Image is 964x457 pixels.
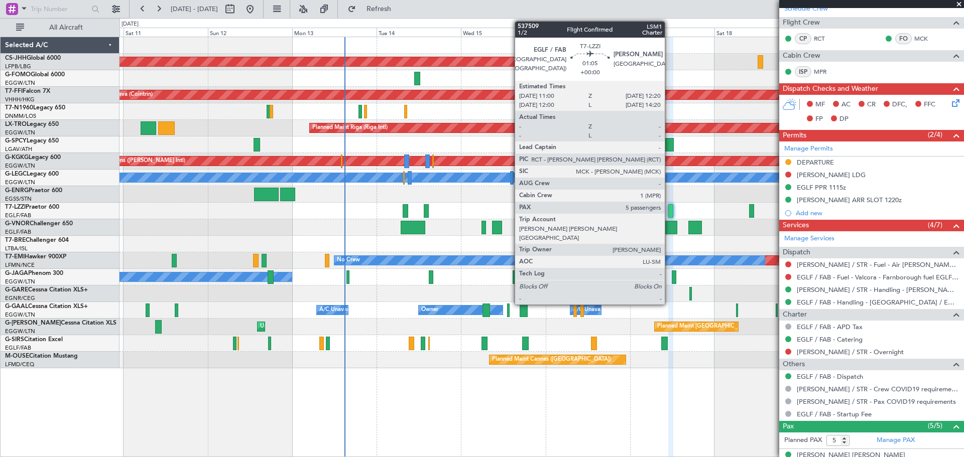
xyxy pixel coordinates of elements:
[784,435,822,445] label: Planned PAX
[5,155,61,161] a: G-KGKGLegacy 600
[5,55,27,61] span: CS-JHH
[5,237,26,243] span: T7-BRE
[5,237,69,243] a: T7-BREChallenger 604
[5,79,35,87] a: EGGW/LTN
[5,96,35,103] a: VHHH/HKG
[783,309,807,321] span: Charter
[5,261,35,269] a: LFMN/NCE
[5,188,62,194] a: G-ENRGPraetor 600
[714,28,799,37] div: Sat 18
[492,352,611,367] div: Planned Maint Cannes ([GEOGRAPHIC_DATA])
[5,138,27,144] span: G-SPCY
[5,221,30,227] span: G-VNOR
[797,410,872,418] a: EGLF / FAB - Startup Fee
[5,287,28,293] span: G-GARE
[5,138,59,144] a: G-SPCYLegacy 650
[797,397,956,406] a: [PERSON_NAME] / STR - Pax COVID19 requirements
[797,285,959,294] a: [PERSON_NAME] / STR - Handling - [PERSON_NAME] AVIATION SERVICE [PERSON_NAME]
[5,337,63,343] a: G-SIRSCitation Excel
[867,100,876,110] span: CR
[795,66,811,77] div: ISP
[797,273,959,281] a: EGLF / FAB - Fuel - Valcora - Farnborough fuel EGLF / FAB
[546,28,630,37] div: Thu 16
[171,5,218,14] span: [DATE] - [DATE]
[358,6,400,13] span: Refresh
[928,129,942,140] span: (2/4)
[312,120,388,135] div: Planned Maint Riga (Riga Intl)
[928,420,942,431] span: (5/5)
[5,278,35,285] a: EGGW/LTN
[70,154,185,169] div: Planned Maint Athens ([PERSON_NAME] Intl)
[5,155,29,161] span: G-KGKG
[839,114,849,124] span: DP
[5,105,33,111] span: T7-N1960
[26,24,106,31] span: All Aircraft
[5,121,27,127] span: LX-TRO
[5,63,31,70] a: LFPB/LBG
[5,361,34,368] a: LFMD/CEQ
[797,323,863,331] a: EGLF / FAB - APD Tax
[5,72,65,78] a: G-FOMOGlobal 6000
[5,228,31,236] a: EGLF/FAB
[5,270,28,276] span: G-JAGA
[31,2,88,17] input: Trip Number
[5,303,28,310] span: G-GAAL
[814,34,836,43] a: RCT
[337,253,360,268] div: No Crew
[5,55,61,61] a: CS-JHHGlobal 6000
[815,100,825,110] span: MF
[461,28,545,37] div: Wed 15
[208,28,292,37] div: Sun 12
[797,348,904,356] a: [PERSON_NAME] / STR - Overnight
[5,171,59,177] a: G-LEGCLegacy 600
[5,88,50,94] a: T7-FFIFalcon 7X
[783,83,878,95] span: Dispatch Checks and Weather
[5,245,28,252] a: LTBA/ISL
[877,435,915,445] a: Manage PAX
[797,335,863,344] a: EGLF / FAB - Catering
[5,204,59,210] a: T7-LZZIPraetor 600
[797,260,959,269] a: [PERSON_NAME] / STR - Fuel - Air [PERSON_NAME] / STR
[5,311,35,319] a: EGGW/LTN
[5,254,66,260] a: T7-EMIHawker 900XP
[784,234,834,244] a: Manage Services
[783,220,809,231] span: Services
[797,183,846,192] div: EGLF PPR 1115z
[292,28,377,37] div: Mon 13
[783,359,805,370] span: Others
[892,100,907,110] span: DFC,
[5,121,59,127] a: LX-TROLegacy 650
[5,294,35,302] a: EGNR/CEG
[924,100,935,110] span: FFC
[797,196,902,204] div: [PERSON_NAME] ARR SLOT 1220z
[797,298,959,307] a: EGLF / FAB - Handling - [GEOGRAPHIC_DATA] / EGLF / FAB
[5,320,116,326] a: G-[PERSON_NAME]Cessna Citation XLS
[421,302,438,318] div: Owner
[5,337,24,343] span: G-SIRS
[815,114,823,124] span: FP
[124,28,208,37] div: Sat 11
[260,319,425,334] div: Unplanned Maint [GEOGRAPHIC_DATA] ([GEOGRAPHIC_DATA])
[5,204,26,210] span: T7-LZZI
[5,328,35,335] a: EGGW/LTN
[319,302,361,318] div: A/C Unavailable
[797,158,834,167] div: DEPARTURE
[895,33,912,44] div: FO
[5,320,61,326] span: G-[PERSON_NAME]
[783,421,794,432] span: Pax
[5,221,73,227] a: G-VNORChallenger 650
[783,17,820,29] span: Flight Crew
[797,372,863,381] a: EGLF / FAB - Dispatch
[11,20,109,36] button: All Aircraft
[797,171,866,179] div: [PERSON_NAME] LDG
[5,171,27,177] span: G-LEGC
[814,67,836,76] a: MPR
[784,4,828,14] a: Schedule Crew
[5,162,35,170] a: EGGW/LTN
[5,344,31,352] a: EGLF/FAB
[5,188,29,194] span: G-ENRG
[5,112,36,120] a: DNMM/LOS
[783,130,806,141] span: Permits
[573,302,615,318] div: A/C Unavailable
[783,247,810,258] span: Dispatch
